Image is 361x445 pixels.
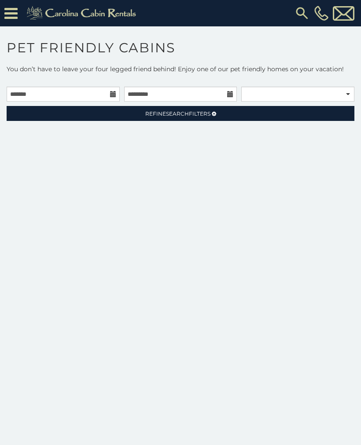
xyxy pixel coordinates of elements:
span: Search [166,110,189,117]
a: [PHONE_NUMBER] [312,6,331,21]
img: search-regular.svg [294,5,310,21]
img: Khaki-logo.png [22,4,144,22]
span: Refine Filters [145,110,210,117]
a: RefineSearchFilters [7,106,354,121]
